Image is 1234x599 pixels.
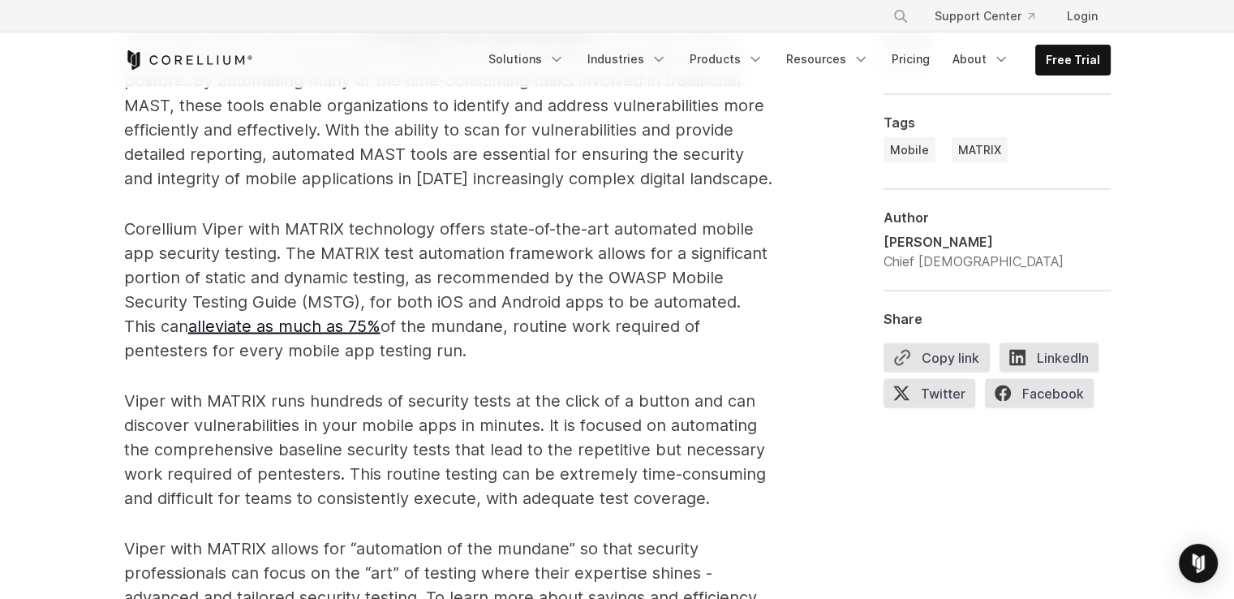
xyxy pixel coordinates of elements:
[922,2,1047,31] a: Support Center
[985,379,1103,415] a: Facebook
[1054,2,1111,31] a: Login
[1179,544,1218,583] div: Open Intercom Messenger
[884,252,1064,271] div: Chief [DEMOGRAPHIC_DATA]
[882,45,939,74] a: Pricing
[943,45,1019,74] a: About
[884,311,1111,327] div: Share
[578,45,677,74] a: Industries
[958,142,1001,158] span: MATRIX
[886,2,915,31] button: Search
[776,45,879,74] a: Resources
[124,216,773,362] p: Corellium Viper with MATRIX technology offers state-of-the-art automated mobile app security test...
[124,388,773,510] p: Viper with MATRIX runs hundreds of security tests at the click of a button and can discover vulne...
[884,114,1111,131] div: Tags
[124,19,773,190] p: Automated MAST tools, like the technology, offer a powerful solution for organizations seeking to...
[124,50,253,70] a: Corellium Home
[680,45,773,74] a: Products
[884,137,935,163] a: Mobile
[884,379,985,415] a: Twitter
[884,232,1064,252] div: [PERSON_NAME]
[985,379,1094,408] span: Facebook
[1036,45,1110,75] a: Free Trial
[479,45,574,74] a: Solutions
[1000,343,1099,373] span: LinkedIn
[952,137,1008,163] a: MATRIX
[884,343,990,373] button: Copy link
[890,142,929,158] span: Mobile
[188,316,381,335] a: alleviate as much as 75%
[884,209,1111,226] div: Author
[1000,343,1108,379] a: LinkedIn
[884,379,975,408] span: Twitter
[479,45,1111,75] div: Navigation Menu
[873,2,1111,31] div: Navigation Menu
